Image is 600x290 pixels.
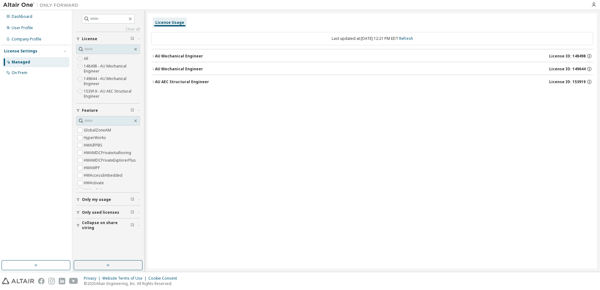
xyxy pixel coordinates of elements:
label: HWActivate [84,179,105,187]
button: AU AEC Structural EngineerLicense ID: 153919 [151,75,593,89]
label: HWAccessEmbedded [84,172,124,179]
span: Clear filter [131,197,134,202]
img: facebook.svg [38,278,45,284]
div: Last updated at: [DATE] 12:21 PM EDT [151,32,593,45]
div: Cookie Consent [148,276,181,281]
button: AU Mechanical EngineerLicense ID: 148498 [151,49,593,63]
div: Dashboard [12,14,32,19]
a: Refresh [399,36,413,41]
label: All [84,55,89,62]
img: youtube.svg [69,278,78,284]
div: AU AEC Structural Engineer [155,79,209,84]
div: User Profile [12,25,33,30]
span: Only my usage [82,197,111,202]
button: AU Mechanical EngineerLicense ID: 149644 [151,62,593,76]
button: Only my usage [76,193,140,207]
a: Clear all [76,27,140,32]
span: Clear filter [131,108,134,113]
span: Clear filter [131,210,134,215]
img: altair_logo.svg [2,278,34,284]
div: License Usage [155,20,184,25]
img: linkedin.svg [59,278,65,284]
label: HWAMDCPrivateExplorerPlus [84,157,137,164]
div: AU Mechanical Engineer [155,54,203,59]
label: HyperWorks [84,134,107,142]
span: Clear filter [131,223,134,228]
label: HWAWPF [84,164,101,172]
div: Privacy [84,276,102,281]
button: Feature [76,104,140,117]
label: GlobalZoneAM [84,126,112,134]
div: License Settings [4,49,37,54]
div: On Prem [12,70,27,75]
label: 149644 - AU Mechanical Engineer [84,75,140,88]
div: Website Terms of Use [102,276,148,281]
div: Company Profile [12,37,41,42]
button: License [76,32,140,46]
div: Managed [12,60,30,65]
img: Altair One [3,2,82,8]
span: License [82,36,97,41]
label: HWAIFPBS [84,142,104,149]
span: Clear filter [131,36,134,41]
div: AU Mechanical Engineer [155,67,203,72]
span: License ID: 153919 [549,79,586,84]
label: HWAcufwh [84,187,104,194]
img: instagram.svg [48,278,55,284]
span: Only used licenses [82,210,119,215]
button: Collapse on share string [76,218,140,232]
button: Only used licenses [76,206,140,219]
label: 153919 - AU AEC Structural Engineer [84,88,140,100]
span: Collapse on share string [82,220,131,230]
label: HWAMDCPrivateAuthoring [84,149,132,157]
p: © 2025 Altair Engineering, Inc. All Rights Reserved. [84,281,181,286]
label: 148498 - AU Mechanical Engineer [84,62,140,75]
span: License ID: 148498 [549,54,586,59]
span: Feature [82,108,98,113]
span: License ID: 149644 [549,67,586,72]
